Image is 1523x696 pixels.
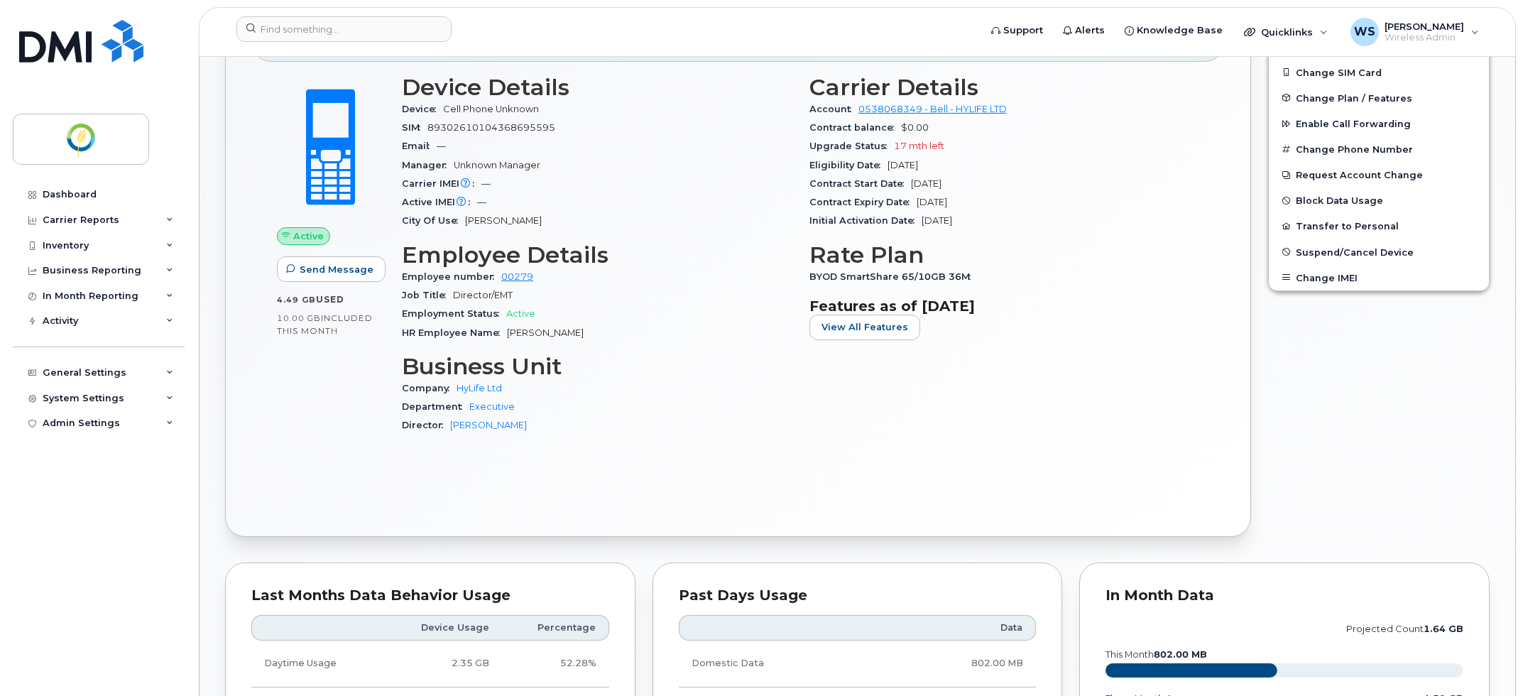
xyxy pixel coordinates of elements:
[402,242,792,268] h3: Employee Details
[809,122,901,133] span: Contract balance
[402,290,453,300] span: Job Title
[277,313,321,323] span: 10.00 GB
[1269,239,1489,265] button: Suspend/Cancel Device
[236,16,452,42] input: Find something...
[293,229,324,243] span: Active
[1385,21,1464,32] span: [PERSON_NAME]
[251,641,383,687] td: Daytime Usage
[1269,187,1489,213] button: Block Data Usage
[402,327,507,338] span: HR Employee Name
[402,383,457,393] span: Company
[1261,26,1313,38] span: Quicklinks
[450,420,527,430] a: [PERSON_NAME]
[981,16,1053,45] a: Support
[402,197,477,207] span: Active IMEI
[679,589,1037,603] div: Past Days Usage
[901,122,929,133] span: $0.00
[457,383,502,393] a: HyLife Ltd
[809,75,1200,100] h3: Carrier Details
[402,354,792,379] h3: Business Unit
[809,215,922,226] span: Initial Activation Date
[1154,649,1207,660] tspan: 802.00 MB
[402,271,501,282] span: Employee number
[402,420,450,430] span: Director
[443,104,539,114] span: Cell Phone Unknown
[1269,213,1489,239] button: Transfer to Personal
[1106,589,1463,603] div: In Month Data
[809,104,858,114] span: Account
[469,401,515,412] a: Executive
[809,315,920,340] button: View All Features
[809,160,888,170] span: Eligibility Date
[402,308,506,319] span: Employment Status
[809,197,917,207] span: Contract Expiry Date
[383,615,501,641] th: Device Usage
[277,295,316,305] span: 4.49 GB
[888,160,918,170] span: [DATE]
[809,298,1200,315] h3: Features as of [DATE]
[858,104,1007,114] a: 0538068349 - Bell - HYLIFE LTD
[1296,92,1412,103] span: Change Plan / Features
[402,215,465,226] span: City Of Use
[300,263,373,276] span: Send Message
[1269,85,1489,111] button: Change Plan / Features
[277,312,373,336] span: included this month
[1385,32,1464,43] span: Wireless Admin
[1234,18,1338,46] div: Quicklinks
[427,122,555,133] span: 89302610104368695595
[1354,23,1375,40] span: WS
[277,256,386,282] button: Send Message
[922,215,952,226] span: [DATE]
[1115,16,1233,45] a: Knowledge Base
[402,178,481,189] span: Carrier IMEI
[1269,111,1489,136] button: Enable Call Forwarding
[1269,60,1489,85] button: Change SIM Card
[437,141,446,151] span: —
[1137,23,1223,38] span: Knowledge Base
[481,178,491,189] span: —
[1269,136,1489,162] button: Change Phone Number
[877,641,1037,687] td: 802.00 MB
[477,197,486,207] span: —
[1053,16,1115,45] a: Alerts
[1269,265,1489,290] button: Change IMEI
[1269,162,1489,187] button: Request Account Change
[894,141,944,151] span: 17 mth left
[1341,18,1489,46] div: Williams, Shelly
[402,401,469,412] span: Department
[821,320,908,334] span: View All Features
[877,615,1037,641] th: Data
[809,271,978,282] span: BYOD SmartShare 65/10GB 36M
[453,290,513,300] span: Director/EMT
[809,141,894,151] span: Upgrade Status
[679,641,877,687] td: Domestic Data
[502,641,609,687] td: 52.28%
[1075,23,1105,38] span: Alerts
[402,104,443,114] span: Device
[917,197,947,207] span: [DATE]
[1105,649,1207,660] text: this month
[1296,119,1411,129] span: Enable Call Forwarding
[1003,23,1043,38] span: Support
[501,271,533,282] a: 00279
[1346,624,1463,634] text: projected count
[507,327,584,338] span: [PERSON_NAME]
[402,141,437,151] span: Email
[402,160,454,170] span: Manager
[502,615,609,641] th: Percentage
[1296,246,1414,257] span: Suspend/Cancel Device
[454,160,540,170] span: Unknown Manager
[402,122,427,133] span: SIM
[809,242,1200,268] h3: Rate Plan
[465,215,542,226] span: [PERSON_NAME]
[383,641,501,687] td: 2.35 GB
[251,589,609,603] div: Last Months Data Behavior Usage
[1424,624,1463,634] tspan: 1.64 GB
[911,178,941,189] span: [DATE]
[506,308,535,319] span: Active
[809,178,911,189] span: Contract Start Date
[316,294,344,305] span: used
[402,75,792,100] h3: Device Details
